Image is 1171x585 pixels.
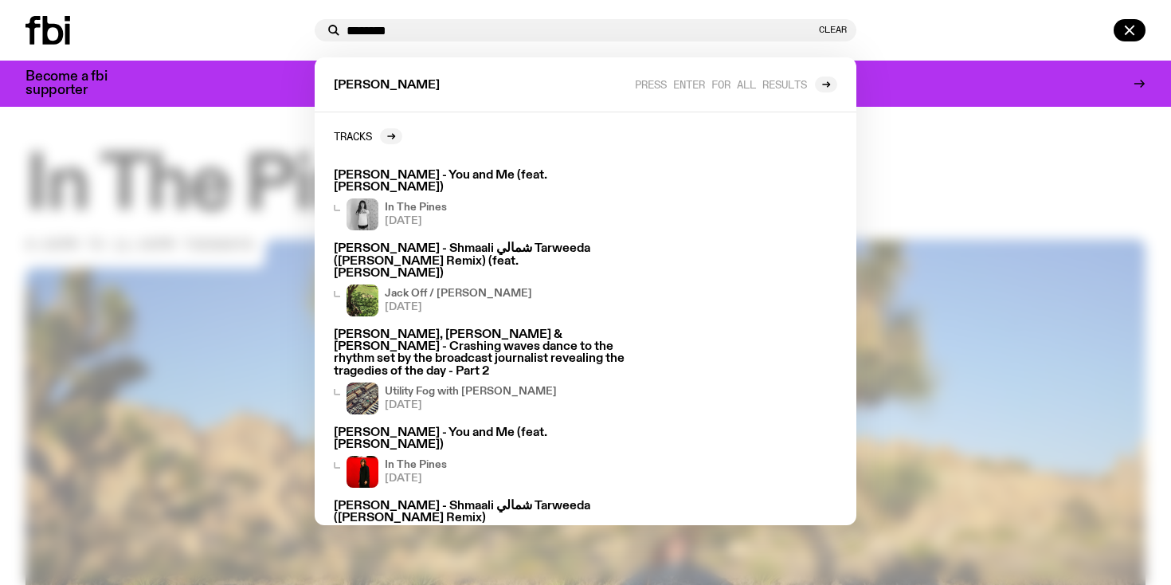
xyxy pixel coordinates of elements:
h4: In The Pines [385,202,447,213]
a: [PERSON_NAME] - Shmaali شمالي Tarweeda ([PERSON_NAME] Remix) (feat. [PERSON_NAME])Jack Off / [PER... [327,237,633,323]
a: Tracks [334,128,402,144]
span: [DATE] [385,302,532,312]
a: Press enter for all results [635,77,837,92]
span: [DATE] [385,216,447,226]
h3: [PERSON_NAME] - Shmaali شمالي Tarweeda ([PERSON_NAME] Remix) [334,501,627,524]
h4: In The Pines [385,460,447,470]
a: [PERSON_NAME] - Shmaali شمالي Tarweeda ([PERSON_NAME] Remix)Toobs and Shareeka are in a convenien... [327,494,633,567]
h3: [PERSON_NAME], [PERSON_NAME] & [PERSON_NAME] - Crashing waves dance to the rhythm set by the broa... [334,329,627,378]
h4: Utility Fog with [PERSON_NAME] [385,387,557,397]
a: [PERSON_NAME] - You and Me (feat. [PERSON_NAME])In The Pines[DATE] [327,421,633,494]
h3: Become a fbi supporter [25,70,127,97]
h2: Tracks [334,130,372,142]
a: [PERSON_NAME], [PERSON_NAME] & [PERSON_NAME] - Crashing waves dance to the rhythm set by the broa... [327,323,633,421]
h3: [PERSON_NAME] - Shmaali شمالي Tarweeda ([PERSON_NAME] Remix) (feat. [PERSON_NAME]) [334,243,627,280]
h4: Jack Off / [PERSON_NAME] [385,289,532,299]
h3: [PERSON_NAME] - You and Me (feat. [PERSON_NAME]) [334,427,627,451]
span: Press enter for all results [635,78,807,90]
h3: [PERSON_NAME] - You and Me (feat. [PERSON_NAME]) [334,170,627,194]
img: Cover of Andrea Taeggi's album Chaoticism You Can Do At Home [347,383,378,414]
span: [DATE] [385,400,557,410]
button: Clear [819,26,847,34]
span: [DATE] [385,473,447,484]
a: [PERSON_NAME] - You and Me (feat. [PERSON_NAME])In The Pines[DATE] [327,163,633,237]
span: [PERSON_NAME] [334,80,440,92]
